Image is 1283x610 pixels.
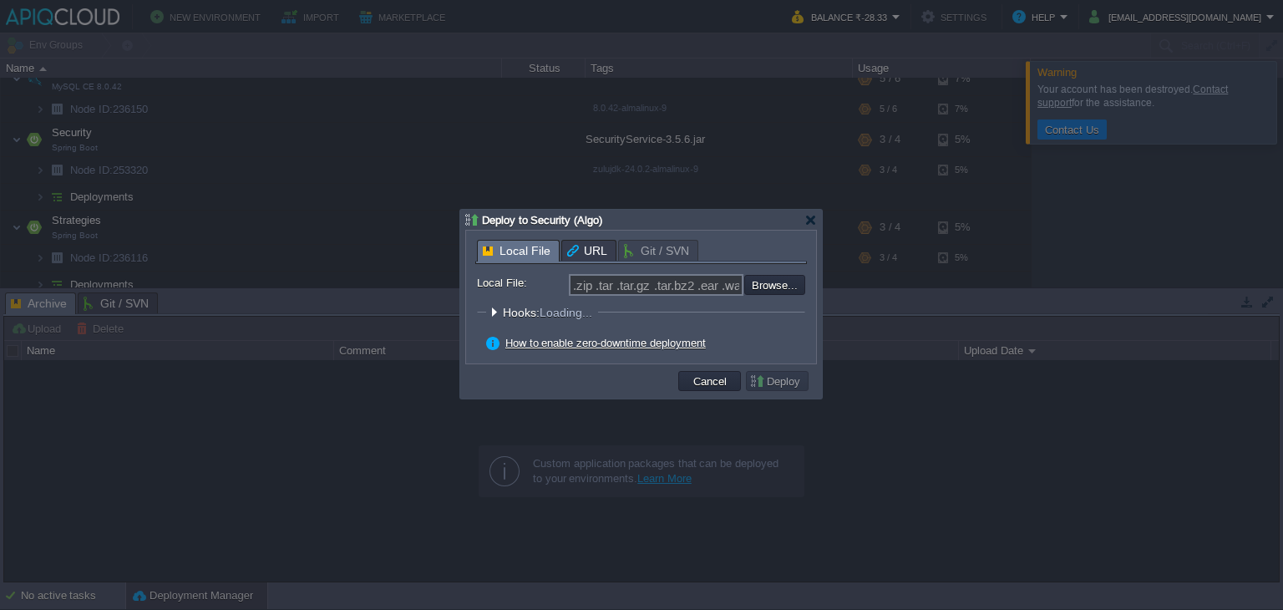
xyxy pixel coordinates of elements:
[505,337,706,349] a: How to enable zero-downtime deployment
[483,241,550,262] span: Local File
[688,374,732,389] button: Cancel
[482,214,602,226] span: Deploy to Security (Algo)
[477,274,567,292] label: Local File:
[540,306,592,319] span: Loading...
[503,306,596,319] span: Hooks:
[749,374,805,389] button: Deploy
[567,241,607,261] span: URL
[624,241,689,261] span: Git / SVN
